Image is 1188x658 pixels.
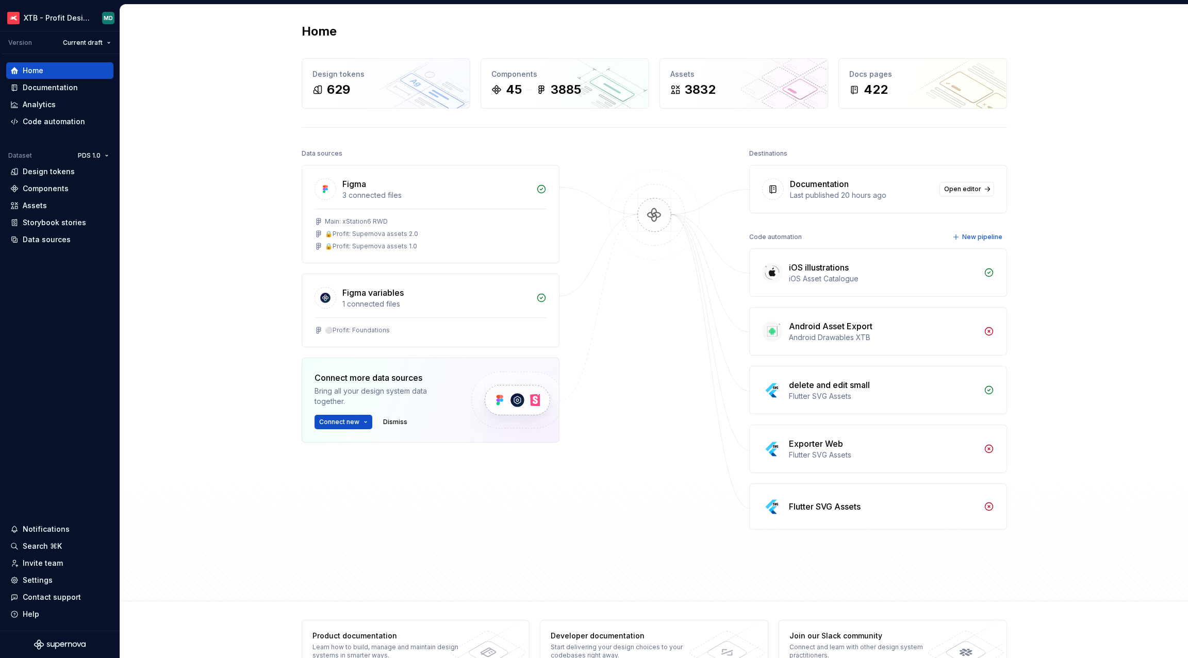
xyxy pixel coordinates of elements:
[312,631,463,641] div: Product documentation
[23,99,56,110] div: Analytics
[6,113,113,130] a: Code automation
[790,178,849,190] div: Documentation
[302,274,559,347] a: Figma variables1 connected files⚪️Profit: Foundations
[789,379,870,391] div: delete and edit small
[949,230,1007,244] button: New pipeline
[551,81,581,98] div: 3885
[78,151,101,160] span: PDS 1.0
[327,81,350,98] div: 629
[789,631,939,641] div: Join our Slack community
[790,190,933,200] div: Last published 20 hours ago
[23,558,63,568] div: Invite team
[749,146,787,161] div: Destinations
[789,450,978,460] div: Flutter SVG Assets
[6,163,113,180] a: Design tokens
[6,606,113,622] button: Help
[23,183,69,194] div: Components
[6,572,113,588] a: Settings
[659,58,828,109] a: Assets3832
[506,81,522,98] div: 45
[789,500,861,513] div: Flutter SVG Assets
[342,190,530,200] div: 3 connected files
[325,242,417,250] div: 🔒Profit: Supernova assets 1.0
[23,217,86,228] div: Storybook stories
[864,81,888,98] div: 422
[342,178,366,190] div: Figma
[24,13,90,23] div: XTB - Profit Design System
[6,589,113,605] button: Contact support
[23,592,81,602] div: Contact support
[6,197,113,214] a: Assets
[325,217,388,226] div: Main: xStation6 RWD
[378,415,412,429] button: Dismiss
[315,386,454,407] div: Bring all your design system data together.
[312,69,459,79] div: Design tokens
[23,575,53,585] div: Settings
[962,233,1002,241] span: New pipeline
[315,372,454,384] div: Connect more data sources
[23,524,70,534] div: Notifications
[315,415,372,429] button: Connect new
[6,538,113,554] button: Search ⌘K
[7,12,20,24] img: 69bde2f7-25a0-4577-ad58-aa8b0b39a544.png
[302,23,337,40] h2: Home
[302,165,559,263] a: Figma3 connected filesMain: xStation6 RWD🔒Profit: Supernova assets 2.0🔒Profit: Supernova assets 1.0
[23,200,47,211] div: Assets
[789,391,978,401] div: Flutter SVG Assets
[685,81,716,98] div: 3832
[944,185,981,193] span: Open editor
[104,14,113,22] div: MD
[23,116,85,127] div: Code automation
[34,639,86,650] svg: Supernova Logo
[670,69,817,79] div: Assets
[491,69,638,79] div: Components
[551,631,701,641] div: Developer documentation
[6,555,113,571] a: Invite team
[789,320,872,332] div: Android Asset Export
[23,82,78,93] div: Documentation
[8,151,32,160] div: Dataset
[849,69,996,79] div: Docs pages
[481,58,649,109] a: Components453885
[789,437,843,450] div: Exporter Web
[6,62,113,79] a: Home
[23,65,43,76] div: Home
[73,148,113,163] button: PDS 1.0
[383,418,407,426] span: Dismiss
[6,521,113,537] button: Notifications
[6,96,113,113] a: Analytics
[789,261,849,274] div: iOS illustrations
[6,79,113,96] a: Documentation
[789,274,978,284] div: iOS Asset Catalogue
[23,166,75,177] div: Design tokens
[319,418,359,426] span: Connect new
[342,299,530,309] div: 1 connected files
[58,36,115,50] button: Current draft
[8,39,32,47] div: Version
[342,286,404,299] div: Figma variables
[939,182,994,196] a: Open editor
[302,58,470,109] a: Design tokens629
[789,332,978,343] div: Android Drawables XTB
[302,146,342,161] div: Data sources
[6,214,113,231] a: Storybook stories
[2,7,118,29] button: XTB - Profit Design SystemMD
[23,609,39,619] div: Help
[6,180,113,197] a: Components
[23,541,62,551] div: Search ⌘K
[838,58,1007,109] a: Docs pages422
[23,234,71,245] div: Data sources
[63,39,103,47] span: Current draft
[325,230,418,238] div: 🔒Profit: Supernova assets 2.0
[325,326,390,334] div: ⚪️Profit: Foundations
[6,231,113,248] a: Data sources
[749,230,802,244] div: Code automation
